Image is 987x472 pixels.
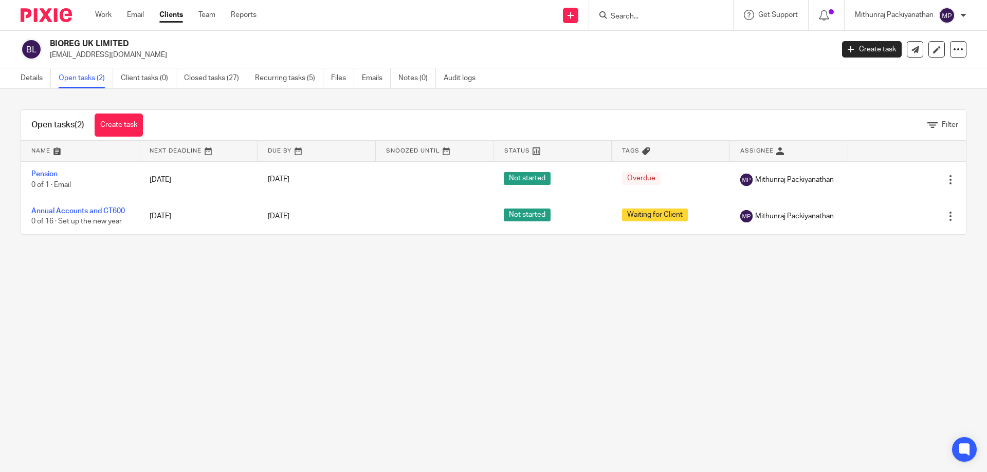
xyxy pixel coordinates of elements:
[31,120,84,130] h1: Open tasks
[610,12,702,22] input: Search
[939,7,955,24] img: svg%3E
[504,148,530,154] span: Status
[31,171,58,178] a: Pension
[139,198,258,234] td: [DATE]
[95,10,112,20] a: Work
[121,68,176,88] a: Client tasks (0)
[50,39,671,49] h2: BIOREG UK LIMITED
[942,121,958,128] span: Filter
[855,10,934,20] p: Mithunraj Packiyanathan
[504,209,551,221] span: Not started
[444,68,483,88] a: Audit logs
[268,176,289,183] span: [DATE]
[758,11,798,18] span: Get Support
[740,174,753,186] img: svg%3E
[255,68,323,88] a: Recurring tasks (5)
[21,68,51,88] a: Details
[31,218,122,225] span: 0 of 16 · Set up the new year
[755,211,834,221] span: Mithunraj Packiyanathan
[159,10,183,20] a: Clients
[231,10,257,20] a: Reports
[127,10,144,20] a: Email
[184,68,247,88] a: Closed tasks (27)
[95,114,143,137] a: Create task
[31,181,71,188] span: 0 of 1 · Email
[362,68,391,88] a: Emails
[59,68,113,88] a: Open tasks (2)
[386,148,440,154] span: Snoozed Until
[50,50,827,60] p: [EMAIL_ADDRESS][DOMAIN_NAME]
[198,10,215,20] a: Team
[21,8,72,22] img: Pixie
[622,209,688,221] span: Waiting for Client
[31,207,125,215] a: Annual Accounts and CT600
[268,213,289,220] span: [DATE]
[504,172,551,185] span: Not started
[622,172,661,185] span: Overdue
[75,121,84,129] span: (2)
[622,148,639,154] span: Tags
[331,68,354,88] a: Files
[21,39,42,60] img: svg%3E
[740,210,753,222] img: svg%3E
[398,68,436,88] a: Notes (0)
[755,175,834,185] span: Mithunraj Packiyanathan
[842,41,902,58] a: Create task
[139,161,258,198] td: [DATE]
